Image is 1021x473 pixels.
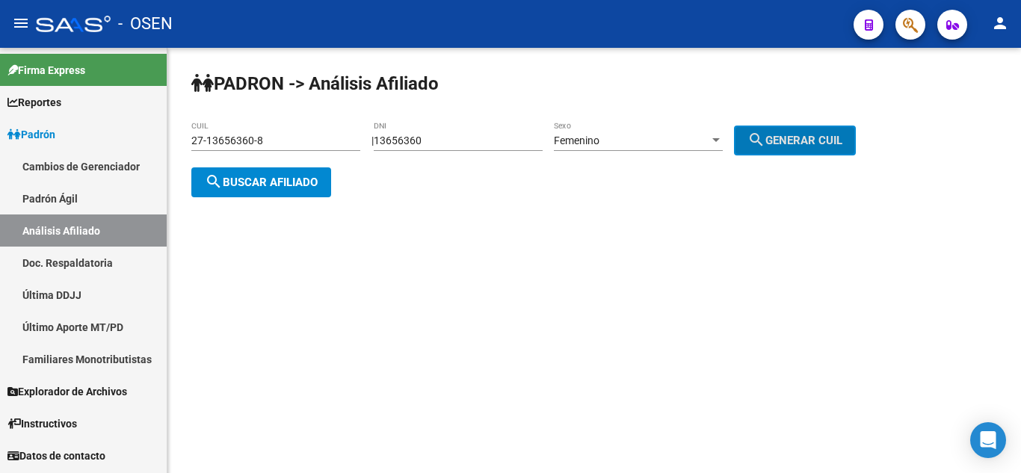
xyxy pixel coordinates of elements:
[191,73,439,94] strong: PADRON -> Análisis Afiliado
[205,176,318,189] span: Buscar afiliado
[371,135,867,146] div: |
[991,14,1009,32] mat-icon: person
[7,383,127,400] span: Explorador de Archivos
[970,422,1006,458] div: Open Intercom Messenger
[747,131,765,149] mat-icon: search
[7,126,55,143] span: Padrón
[7,448,105,464] span: Datos de contacto
[205,173,223,191] mat-icon: search
[118,7,173,40] span: - OSEN
[12,14,30,32] mat-icon: menu
[191,167,331,197] button: Buscar afiliado
[7,415,77,432] span: Instructivos
[7,62,85,78] span: Firma Express
[554,135,599,146] span: Femenino
[747,134,842,147] span: Generar CUIL
[7,94,61,111] span: Reportes
[734,126,856,155] button: Generar CUIL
